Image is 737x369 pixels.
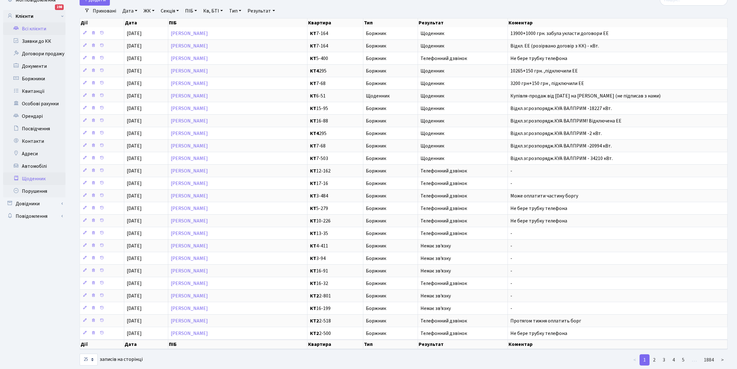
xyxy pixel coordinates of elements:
[366,306,415,311] span: Боржник
[127,130,142,137] span: [DATE]
[366,256,415,261] span: Боржник
[3,85,66,97] a: Квитанції
[90,6,119,16] a: Приховані
[310,68,361,73] span: 295
[420,256,505,261] span: Немає зв'язку
[3,135,66,147] a: Контакти
[3,210,66,222] a: Повідомлення
[201,6,225,16] a: Кв, БТІ
[510,130,602,137] span: Відкл.зг.розпорядж.КУА ВАЛПРИМ -2 кВт.
[310,42,316,49] b: КТ
[171,92,208,99] a: [PERSON_NAME]
[80,18,124,27] th: Дії
[366,243,415,248] span: Боржник
[171,242,208,249] a: [PERSON_NAME]
[420,306,505,311] span: Немає зв'язку
[366,156,415,161] span: Боржник
[310,156,361,161] span: 7-503
[363,18,418,27] th: Тип
[510,330,567,337] span: Не бере трубку телефона
[171,142,208,149] a: [PERSON_NAME]
[420,56,505,61] span: Телефонний дзвінок
[510,267,512,274] span: -
[510,142,612,149] span: Відкл.зг.розпорядж.КУА ВАЛПРИМ -20994 кВт.
[510,55,567,62] span: Не бере трубку телефона
[310,81,361,86] span: 7-68
[310,281,361,286] span: 16-32
[141,6,157,16] a: ЖК
[310,193,361,198] span: 3-484
[127,317,142,324] span: [DATE]
[366,93,415,98] span: Щоденник
[3,47,66,60] a: Договори продажу
[127,205,142,212] span: [DATE]
[171,292,208,299] a: [PERSON_NAME]
[420,268,505,273] span: Немає зв'язку
[310,118,361,123] span: 16-88
[127,217,142,224] span: [DATE]
[3,185,66,197] a: Порушення
[366,106,415,111] span: Боржник
[310,280,316,287] b: КТ
[669,354,679,366] a: 4
[510,42,599,49] span: Відкл. ЕЕ (розірвано договір з КК) - кВт.
[366,231,415,236] span: Боржник
[510,280,512,287] span: -
[366,168,415,173] span: Боржник
[420,218,505,223] span: Телефонний дзвінок
[127,192,142,199] span: [DATE]
[171,155,208,162] a: [PERSON_NAME]
[510,230,512,237] span: -
[310,80,316,87] b: КТ
[310,180,316,187] b: КТ
[310,205,316,212] b: КТ
[171,67,208,74] a: [PERSON_NAME]
[310,130,319,137] b: КТ4
[366,206,415,211] span: Боржник
[310,255,316,262] b: КТ
[310,268,361,273] span: 16-91
[418,18,508,27] th: Результат
[420,293,505,298] span: Немає зв'язку
[80,354,98,366] select: записів на сторінці
[310,117,316,124] b: КТ
[310,93,361,98] span: 6-51
[171,205,208,212] a: [PERSON_NAME]
[3,60,66,72] a: Документи
[171,105,208,112] a: [PERSON_NAME]
[420,181,505,186] span: Телефонний дзвінок
[120,6,140,16] a: Дата
[127,230,142,237] span: [DATE]
[510,67,578,74] span: 10265+150 грн. ,підключили ЕЕ
[310,267,316,274] b: КТ
[3,72,66,85] a: Боржники
[171,330,208,337] a: [PERSON_NAME]
[183,6,199,16] a: ПІБ
[420,156,505,161] span: Щоденник
[418,340,508,349] th: Результат
[510,180,512,187] span: -
[366,331,415,336] span: Боржник
[366,143,415,148] span: Боржник
[171,180,208,187] a: [PERSON_NAME]
[127,255,142,262] span: [DATE]
[171,317,208,324] a: [PERSON_NAME]
[310,105,316,112] b: КТ
[55,4,64,10] div: 198
[80,354,143,366] label: записів на сторінці
[127,42,142,49] span: [DATE]
[366,81,415,86] span: Боржник
[510,305,512,312] span: -
[420,43,505,48] span: Щоденник
[127,92,142,99] span: [DATE]
[158,6,181,16] a: Секція
[227,6,244,16] a: Тип
[510,292,512,299] span: -
[124,340,168,349] th: Дата
[717,354,728,366] a: >
[510,317,581,324] span: Протягом тижня оплатить борг
[310,330,319,337] b: КТ2
[366,318,415,323] span: Боржник
[420,31,505,36] span: Щоденник
[510,92,661,99] span: Купівля-продаж від [DATE] на [PERSON_NAME] (не підписав з нами)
